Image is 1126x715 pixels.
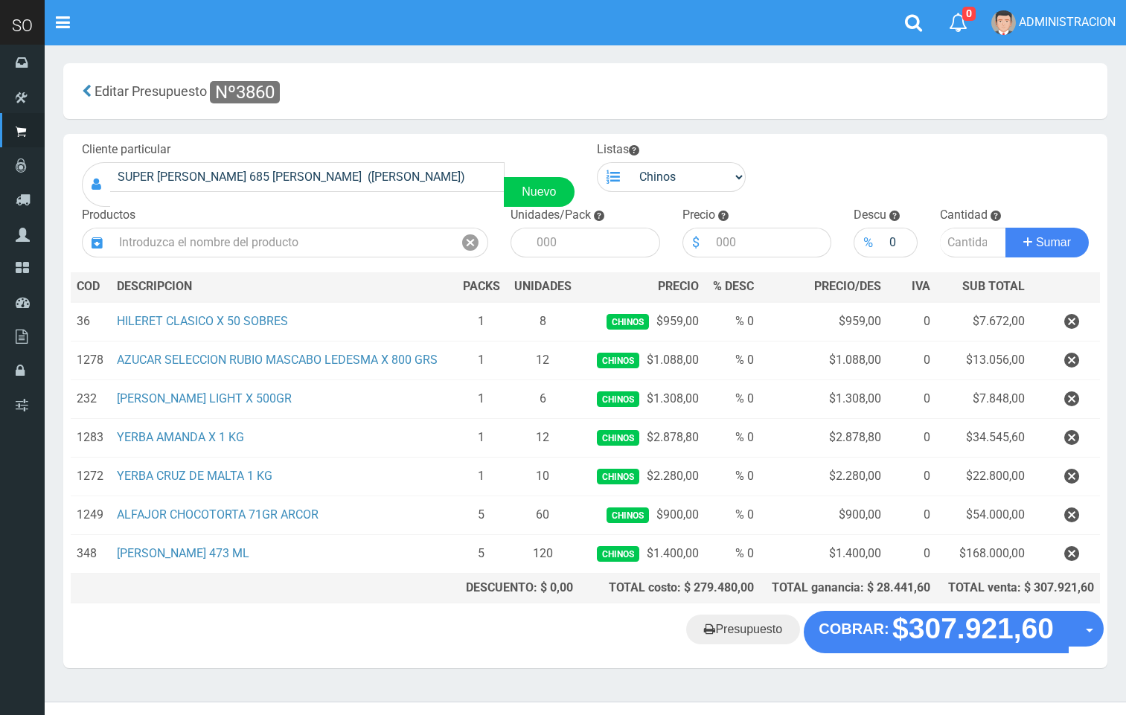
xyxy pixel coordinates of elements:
label: Descu [854,207,886,224]
div: % [854,228,882,257]
span: Chinos [597,469,639,484]
strong: COBRAR: [819,621,889,637]
td: % 0 [705,418,760,457]
input: Introduzca el nombre del producto [112,228,453,257]
button: COBRAR: $307.921,60 [804,611,1069,653]
td: 0 [887,496,936,534]
td: 1 [455,302,507,342]
td: $7.672,00 [936,302,1031,342]
td: 348 [71,534,111,573]
td: $959,00 [760,302,887,342]
td: % 0 [705,534,760,573]
span: Chinos [597,546,639,562]
td: $2.878,80 [760,418,887,457]
div: TOTAL venta: $ 307.921,60 [942,580,1094,597]
td: % 0 [705,341,760,379]
span: Sumar [1036,236,1071,249]
img: User Image [991,10,1016,35]
td: $22.800,00 [936,457,1031,496]
div: TOTAL ganancia: $ 28.441,60 [766,580,930,597]
td: 12 [507,341,579,379]
td: $54.000,00 [936,496,1031,534]
td: 1278 [71,341,111,379]
span: PRECIO [658,278,699,295]
td: 0 [887,418,936,457]
span: SUB TOTAL [962,278,1025,295]
td: 0 [887,341,936,379]
td: 5 [455,496,507,534]
th: UNIDADES [507,272,579,302]
a: HILERET CLASICO X 50 SOBRES [117,314,288,328]
td: 1 [455,457,507,496]
span: IVA [912,279,930,293]
input: 000 [882,228,917,257]
td: $2.878,80 [579,418,705,457]
input: 000 [708,228,832,257]
td: $1.308,00 [760,379,887,418]
span: ADMINISTRACION [1019,15,1116,29]
th: DES [111,272,455,302]
button: Sumar [1005,228,1089,257]
td: 5 [455,534,507,573]
a: Nuevo [504,177,574,207]
td: 0 [887,379,936,418]
td: $900,00 [579,496,705,534]
td: 0 [887,534,936,573]
span: PRECIO/DES [814,279,881,293]
td: % 0 [705,496,760,534]
a: [PERSON_NAME] LIGHT X 500GR [117,391,292,405]
a: AZUCAR SELECCION RUBIO MASCABO LEDESMA X 800 GRS [117,353,438,367]
td: 12 [507,418,579,457]
label: Cantidad [940,207,988,224]
label: Precio [682,207,715,224]
td: $168.000,00 [936,534,1031,573]
td: $900,00 [760,496,887,534]
td: $1.308,00 [579,379,705,418]
td: 120 [507,534,579,573]
td: 1249 [71,496,111,534]
a: ALFAJOR CHOCOTORTA 71GR ARCOR [117,507,319,522]
span: Chinos [607,507,649,523]
td: 1 [455,341,507,379]
td: % 0 [705,302,760,342]
span: Chinos [597,353,639,368]
td: 8 [507,302,579,342]
input: Cantidad [940,228,1007,257]
td: 6 [507,379,579,418]
td: 1 [455,379,507,418]
span: Nº3860 [210,81,280,103]
div: $ [682,228,708,257]
div: DESCUENTO: $ 0,00 [461,580,573,597]
td: % 0 [705,457,760,496]
th: COD [71,272,111,302]
label: Unidades/Pack [511,207,591,224]
label: Cliente particular [82,141,170,158]
span: CRIPCION [138,279,192,293]
td: 1 [455,418,507,457]
label: Listas [597,141,639,158]
td: 0 [887,457,936,496]
span: % DESC [713,279,754,293]
label: Productos [82,207,135,224]
td: $34.545,60 [936,418,1031,457]
strong: $307.921,60 [892,613,1054,645]
input: Consumidor Final [110,162,505,192]
a: [PERSON_NAME] 473 ML [117,546,249,560]
a: Presupuesto [686,615,800,644]
td: % 0 [705,379,760,418]
td: 232 [71,379,111,418]
div: TOTAL costo: $ 279.480,00 [585,580,754,597]
td: $959,00 [579,302,705,342]
td: 36 [71,302,111,342]
td: $2.280,00 [760,457,887,496]
span: Chinos [597,391,639,407]
td: $1.400,00 [760,534,887,573]
td: 60 [507,496,579,534]
td: $7.848,00 [936,379,1031,418]
span: Chinos [607,314,649,330]
td: 1272 [71,457,111,496]
a: YERBA AMANDA X 1 KG [117,430,244,444]
input: 000 [529,228,660,257]
td: 0 [887,302,936,342]
th: PACKS [455,272,507,302]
